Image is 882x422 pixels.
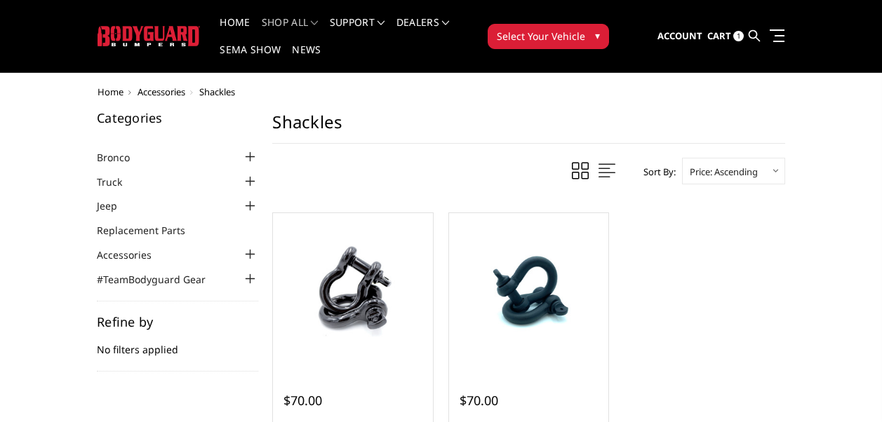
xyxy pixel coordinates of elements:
[472,217,586,369] img: Recovery Shackles Texture Black (pair)
[497,29,585,43] span: Select Your Vehicle
[97,223,203,238] a: Replacement Parts
[707,29,731,42] span: Cart
[460,392,498,409] span: $70.00
[138,86,185,98] a: Accessories
[97,150,147,165] a: Bronco
[272,111,785,144] h1: Shackles
[97,247,169,262] a: Accessories
[330,18,385,45] a: Support
[276,242,429,343] img: Recovery Shackles Gloss Black (pair)
[98,26,201,46] img: BODYGUARD BUMPERS
[636,161,676,182] label: Sort By:
[283,392,322,409] span: $70.00
[220,45,281,72] a: SEMA Show
[97,272,223,287] a: #TeamBodyguard Gear
[396,18,450,45] a: Dealers
[488,24,609,49] button: Select Your Vehicle
[220,18,250,45] a: Home
[276,217,429,369] a: Recovery Shackles Gloss Black (pair) Recovery Shackles Gloss Black (pair)
[707,18,744,55] a: Cart 1
[98,86,123,98] a: Home
[657,29,702,42] span: Account
[453,217,606,369] a: Recovery Shackles Texture Black (pair) Recovery Shackles Texture Black (pair)
[595,28,600,43] span: ▾
[733,31,744,41] span: 1
[199,86,235,98] span: Shackles
[97,315,258,328] h5: Refine by
[657,18,702,55] a: Account
[292,45,321,72] a: News
[97,111,258,124] h5: Categories
[97,198,135,213] a: Jeep
[262,18,319,45] a: shop all
[97,175,140,189] a: Truck
[97,315,258,372] div: No filters applied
